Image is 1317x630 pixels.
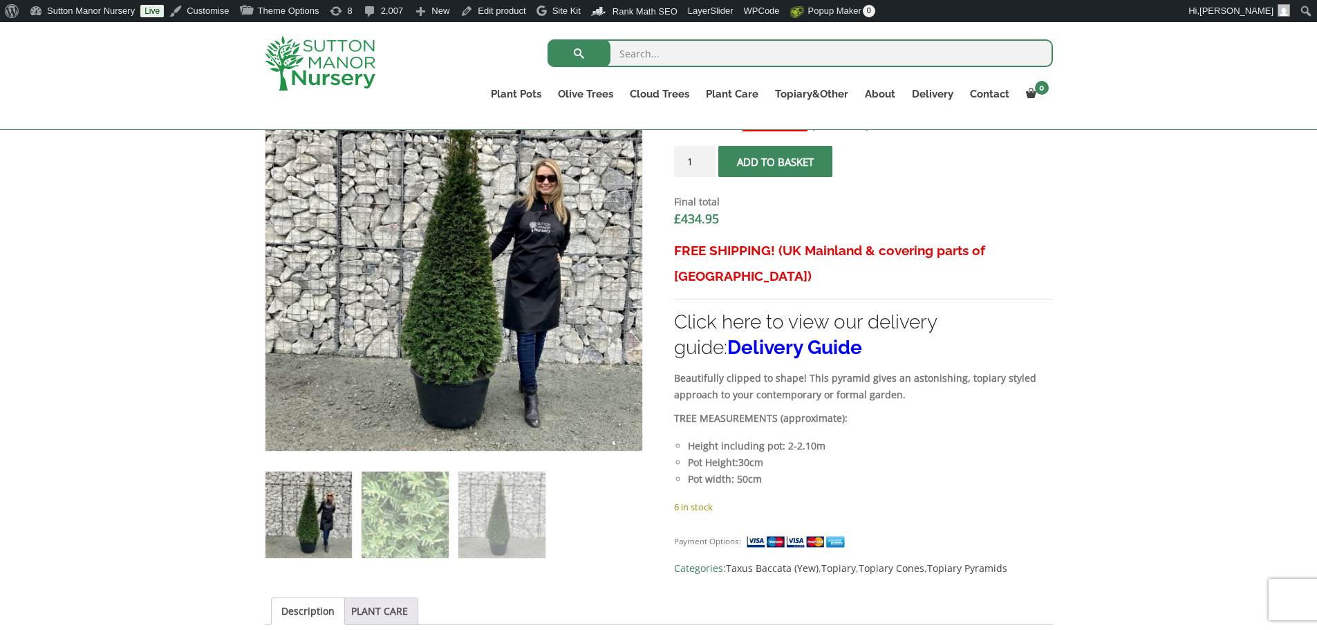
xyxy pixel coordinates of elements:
[265,36,375,91] img: logo
[821,562,856,575] a: Topiary
[746,535,850,549] img: payment supported
[674,238,1052,289] h3: FREE SHIPPING! (UK Mainland & covering parts of [GEOGRAPHIC_DATA])
[727,336,862,359] a: Delivery Guide
[674,146,716,177] input: Product quantity
[674,210,681,227] span: £
[767,84,857,104] a: Topiary&Other
[674,536,741,546] small: Payment Options:
[904,84,962,104] a: Delivery
[1199,6,1273,16] span: [PERSON_NAME]
[483,84,550,104] a: Plant Pots
[351,598,408,624] a: PLANT CARE
[962,84,1018,104] a: Contact
[622,84,698,104] a: Cloud Trees
[1035,81,1049,95] span: 0
[265,472,352,558] img: Taxus Baccata Yew Cone 2M
[548,39,1053,67] input: Search...
[140,5,164,17] a: Live
[688,439,825,452] strong: Height including pot: 2-2.10m
[863,5,875,17] span: 0
[613,6,678,17] span: Rank Math SEO
[362,472,448,558] img: Taxus Baccata Yew Cone 2M - Image 2
[281,598,335,624] a: Description
[674,411,848,425] strong: TREE MEASUREMENTS (approximate):
[718,146,832,177] button: Add to basket
[1018,84,1053,104] a: 0
[674,371,1036,401] strong: Beautifully clipped to shape! This pyramid gives an astonishing, topiary styled approach to your ...
[674,194,1052,210] dt: Final total
[688,472,762,485] strong: Pot width: 50cm
[674,560,1052,577] span: Categories: , , ,
[698,84,767,104] a: Plant Care
[674,210,719,227] bdi: 434.95
[726,562,819,575] a: Taxus Baccata (Yew)
[674,309,1052,360] h3: Click here to view our delivery guide:
[550,84,622,104] a: Olive Trees
[927,562,1007,575] a: Topiary Pyramids
[674,499,1052,515] p: 6 in stock
[859,562,924,575] a: Topiary Cones
[857,84,904,104] a: About
[552,6,581,16] span: Site Kit
[458,472,545,558] img: Taxus Baccata Yew Cone 2M - Image 3
[688,456,763,469] strong: Pot Height:30cm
